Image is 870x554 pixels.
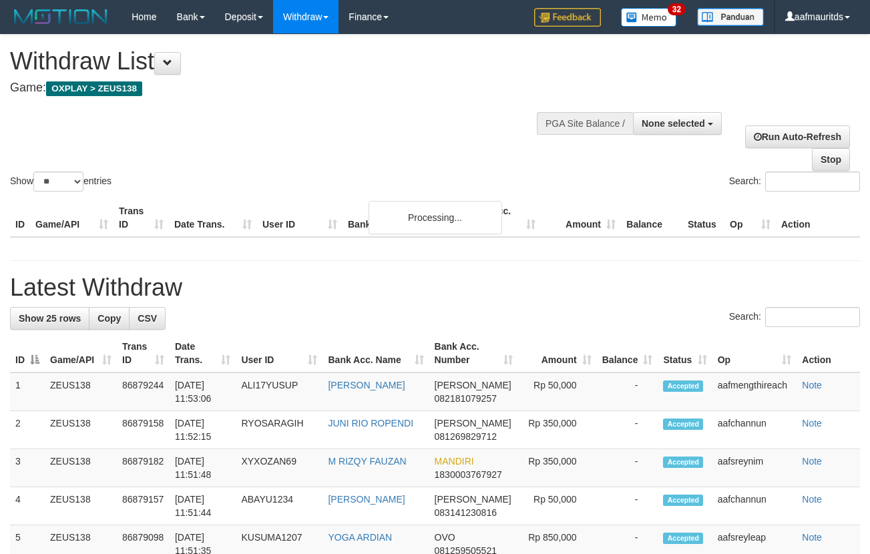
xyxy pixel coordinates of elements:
th: Bank Acc. Name [343,199,461,237]
a: Copy [89,307,130,330]
th: Balance [621,199,682,237]
th: ID: activate to sort column descending [10,334,45,372]
span: Accepted [663,380,703,392]
span: Copy 082181079257 to clipboard [435,393,497,404]
th: Date Trans. [169,199,257,237]
th: User ID [257,199,343,237]
td: - [597,411,658,449]
div: Processing... [369,201,502,234]
div: PGA Site Balance / [537,112,633,135]
img: panduan.png [697,8,764,26]
td: aafsreynim [712,449,797,487]
td: 86879157 [117,487,170,525]
span: [PERSON_NAME] [435,380,511,390]
a: Note [802,456,822,467]
select: Showentries [33,172,83,192]
a: JUNI RIO ROPENDI [328,418,413,429]
th: Balance: activate to sort column ascending [597,334,658,372]
span: [PERSON_NAME] [435,494,511,505]
a: Note [802,418,822,429]
a: Note [802,494,822,505]
a: Run Auto-Refresh [745,125,850,148]
h1: Latest Withdraw [10,274,860,301]
span: CSV [138,313,157,324]
td: Rp 50,000 [518,372,597,411]
a: Show 25 rows [10,307,89,330]
a: YOGA ARDIAN [328,532,392,543]
a: CSV [129,307,166,330]
td: XYXOZAN69 [236,449,322,487]
th: Amount: activate to sort column ascending [518,334,597,372]
td: 86879182 [117,449,170,487]
th: Action [797,334,860,372]
span: Copy 083141230816 to clipboard [435,507,497,518]
td: RYOSARAGIH [236,411,322,449]
th: Op [724,199,776,237]
th: Op: activate to sort column ascending [712,334,797,372]
button: None selected [633,112,722,135]
img: Button%20Memo.svg [621,8,677,27]
span: Copy 1830003767927 to clipboard [435,469,502,480]
td: - [597,372,658,411]
td: ZEUS138 [45,372,117,411]
span: OVO [435,532,455,543]
th: Date Trans.: activate to sort column ascending [170,334,236,372]
span: Copy 081269829712 to clipboard [435,431,497,442]
td: [DATE] 11:51:44 [170,487,236,525]
span: None selected [642,118,705,129]
th: Trans ID: activate to sort column ascending [117,334,170,372]
th: Bank Acc. Number [461,199,541,237]
input: Search: [765,172,860,192]
td: 3 [10,449,45,487]
td: ZEUS138 [45,449,117,487]
span: Copy [97,313,121,324]
td: 4 [10,487,45,525]
a: [PERSON_NAME] [328,380,405,390]
span: [PERSON_NAME] [435,418,511,429]
a: Stop [812,148,850,171]
a: Note [802,380,822,390]
td: - [597,449,658,487]
th: Amount [541,199,621,237]
span: MANDIRI [435,456,474,467]
td: 86879244 [117,372,170,411]
td: 2 [10,411,45,449]
td: 1 [10,372,45,411]
td: ZEUS138 [45,411,117,449]
span: Accepted [663,419,703,430]
td: Rp 350,000 [518,411,597,449]
td: aafchannun [712,487,797,525]
td: ABAYU1234 [236,487,322,525]
label: Show entries [10,172,112,192]
th: ID [10,199,30,237]
img: MOTION_logo.png [10,7,112,27]
a: M RIZQY FAUZAN [328,456,406,467]
td: aafmengthireach [712,372,797,411]
td: aafchannun [712,411,797,449]
input: Search: [765,307,860,327]
span: Accepted [663,457,703,468]
span: Accepted [663,533,703,544]
th: Status: activate to sort column ascending [658,334,712,372]
h4: Game: [10,81,567,95]
th: Status [682,199,724,237]
img: Feedback.jpg [534,8,601,27]
th: Bank Acc. Name: activate to sort column ascending [322,334,429,372]
span: Accepted [663,495,703,506]
label: Search: [729,172,860,192]
td: ALI17YUSUP [236,372,322,411]
td: 86879158 [117,411,170,449]
td: [DATE] 11:51:48 [170,449,236,487]
label: Search: [729,307,860,327]
td: Rp 50,000 [518,487,597,525]
th: Action [776,199,860,237]
span: Show 25 rows [19,313,81,324]
h1: Withdraw List [10,48,567,75]
th: Game/API: activate to sort column ascending [45,334,117,372]
th: Game/API [30,199,114,237]
th: Trans ID [114,199,169,237]
td: [DATE] 11:53:06 [170,372,236,411]
td: - [597,487,658,525]
th: Bank Acc. Number: activate to sort column ascending [429,334,518,372]
span: OXPLAY > ZEUS138 [46,81,142,96]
